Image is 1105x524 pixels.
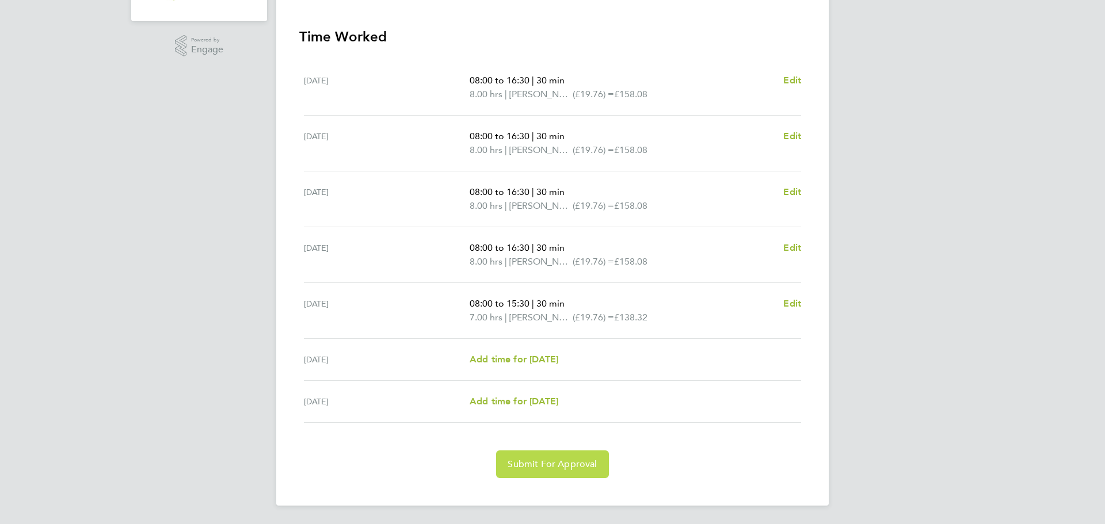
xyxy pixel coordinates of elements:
span: 08:00 to 16:30 [470,186,529,197]
a: Add time for [DATE] [470,395,558,408]
span: | [505,256,507,267]
span: 30 min [536,298,565,309]
div: [DATE] [304,395,470,408]
span: 08:00 to 16:30 [470,75,529,86]
span: Edit [783,186,801,197]
span: (£19.76) = [573,312,614,323]
span: 08:00 to 16:30 [470,131,529,141]
span: 30 min [536,131,565,141]
span: | [532,75,534,86]
span: £138.32 [614,312,647,323]
div: [DATE] [304,185,470,213]
span: [PERSON_NAME] [509,311,573,324]
span: 7.00 hrs [470,312,502,323]
a: Edit [783,241,801,255]
span: | [532,298,534,309]
span: Add time for [DATE] [470,354,558,365]
div: [DATE] [304,74,470,101]
span: [PERSON_NAME] [509,255,573,269]
div: [DATE] [304,353,470,366]
span: Edit [783,131,801,141]
div: [DATE] [304,129,470,157]
span: [PERSON_NAME] [509,87,573,101]
span: 30 min [536,242,565,253]
span: [PERSON_NAME] [509,199,573,213]
span: Add time for [DATE] [470,396,558,407]
span: £158.08 [614,256,647,267]
h3: Time Worked [299,28,806,46]
span: 08:00 to 15:30 [470,298,529,309]
span: 8.00 hrs [470,200,502,211]
span: 08:00 to 16:30 [470,242,529,253]
div: [DATE] [304,297,470,324]
span: | [505,312,507,323]
span: Engage [191,45,223,55]
div: [DATE] [304,241,470,269]
span: £158.08 [614,200,647,211]
a: Edit [783,185,801,199]
span: (£19.76) = [573,256,614,267]
span: | [532,186,534,197]
span: | [505,89,507,100]
span: £158.08 [614,89,647,100]
span: Edit [783,75,801,86]
span: | [532,131,534,141]
a: Edit [783,129,801,143]
span: Powered by [191,35,223,45]
span: (£19.76) = [573,200,614,211]
a: Powered byEngage [175,35,224,57]
a: Edit [783,74,801,87]
span: [PERSON_NAME] [509,143,573,157]
span: (£19.76) = [573,144,614,155]
button: Submit For Approval [496,450,608,478]
span: £158.08 [614,144,647,155]
a: Edit [783,297,801,311]
span: Edit [783,242,801,253]
a: Add time for [DATE] [470,353,558,366]
span: 30 min [536,186,565,197]
span: (£19.76) = [573,89,614,100]
span: | [532,242,534,253]
span: 30 min [536,75,565,86]
span: Submit For Approval [508,458,597,470]
span: Edit [783,298,801,309]
span: 8.00 hrs [470,256,502,267]
span: 8.00 hrs [470,144,502,155]
span: | [505,200,507,211]
span: 8.00 hrs [470,89,502,100]
span: | [505,144,507,155]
